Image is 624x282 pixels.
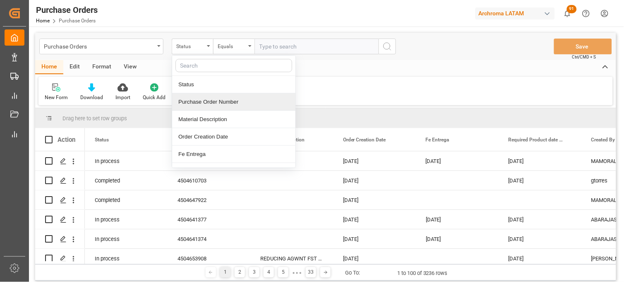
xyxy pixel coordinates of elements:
div: [DATE] [333,249,416,268]
div: In process [85,249,168,268]
div: Status [176,41,204,50]
div: 4504641377 [168,210,250,229]
div: Press SPACE to select this row. [35,151,85,171]
div: [DATE] [499,171,581,190]
a: Home [36,18,50,24]
input: Search [175,59,292,72]
div: [DATE] [499,229,581,248]
div: Fe Entrega [172,146,295,163]
div: REDUCING AGWNT FST LIQ [250,249,333,268]
div: Status [172,76,295,93]
div: Format [86,60,118,74]
div: [DATE] [333,190,416,209]
div: 4504610703 [168,171,250,190]
div: Download [80,94,103,101]
button: Save [554,39,612,54]
div: Completed [85,171,168,190]
div: Press SPACE to select this row. [35,171,85,190]
button: Archroma LATAM [475,5,558,21]
span: Ctrl/CMD + S [572,54,596,60]
div: Purchase Orders [44,41,154,51]
div: Press SPACE to select this row. [35,210,85,229]
button: Help Center [577,4,595,23]
div: Order Creation Date [172,128,295,146]
div: Edit [63,60,86,74]
span: Created By [591,137,615,143]
div: Material Description [172,111,295,128]
div: 4504641936 [168,151,250,170]
span: Order Creation Date [343,137,386,143]
button: open menu [213,39,254,54]
div: In process [85,210,168,229]
div: Import [115,94,130,101]
div: [DATE] [416,151,499,170]
div: Go To: [345,269,360,277]
div: Action [58,136,75,143]
button: close menu [172,39,213,54]
div: Archroma LATAM [475,7,555,19]
span: Fe Entrega [426,137,449,143]
div: View [118,60,143,74]
div: 33 [306,267,316,277]
div: Equals [218,41,246,50]
div: Purchase Order Number [172,93,295,111]
input: Type to search [254,39,379,54]
div: In process [85,151,168,170]
div: 3 [249,267,259,277]
div: 4504641374 [168,229,250,248]
div: Press SPACE to select this row. [35,190,85,210]
div: 4504653908 [168,249,250,268]
div: In process [85,229,168,248]
span: 91 [567,5,577,13]
div: 4504647922 [168,190,250,209]
div: [DATE] [333,229,416,248]
div: Home [35,60,63,74]
div: [DATE] [416,210,499,229]
span: Drag here to set row groups [62,115,127,122]
button: show 91 new notifications [558,4,577,23]
div: [DATE] [499,249,581,268]
div: Quick Add [143,94,166,101]
div: Press SPACE to select this row. [35,229,85,249]
div: New Form [45,94,68,101]
button: open menu [39,39,163,54]
div: Press SPACE to select this row. [35,249,85,268]
div: 5 [278,267,288,277]
div: [DATE] [499,210,581,229]
div: 1 to 100 of 3236 rows [397,269,448,277]
div: Completed [85,190,168,209]
div: 1 [220,267,230,277]
div: [DATE] [333,171,416,190]
button: search button [379,39,396,54]
div: [DATE] [499,151,581,170]
div: ● ● ● [293,270,302,276]
span: Required Product date (AB) [509,137,564,143]
div: 2 [235,267,245,277]
span: Status [95,137,109,143]
div: [DATE] [333,210,416,229]
div: [DATE] [416,229,499,248]
div: 4 [264,267,274,277]
div: Required Product date (AB) [172,163,295,180]
div: [DATE] [333,151,416,170]
div: Purchase Orders [36,4,98,16]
